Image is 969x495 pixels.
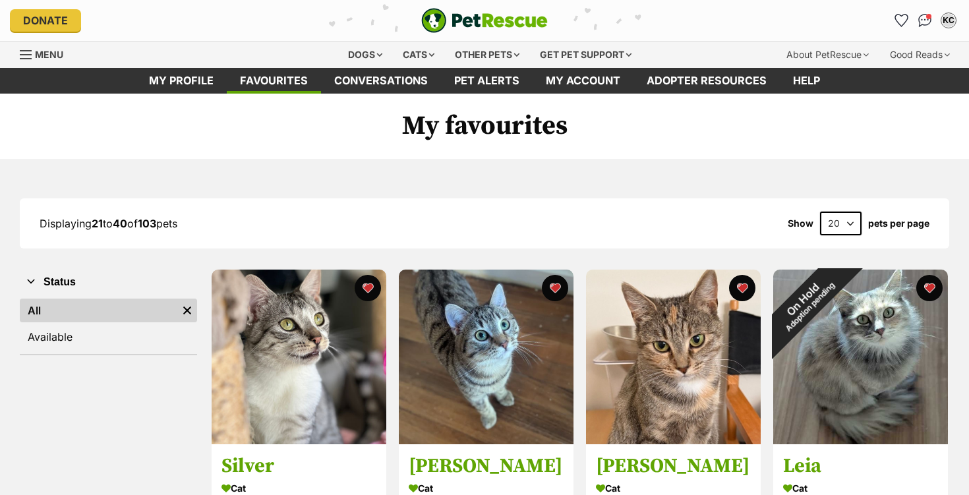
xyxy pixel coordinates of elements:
[421,8,548,33] img: logo-e224e6f780fb5917bec1dbf3a21bbac754714ae5b6737aabdf751b685950b380.svg
[221,454,376,479] h3: Silver
[916,275,943,301] button: favourite
[918,14,932,27] img: chat-41dd97257d64d25036548639549fe6c8038ab92f7586957e7f3b1b290dea8141.svg
[20,299,177,322] a: All
[773,270,948,444] img: Leia
[780,68,833,94] a: Help
[355,275,381,301] button: favourite
[40,217,177,230] span: Displaying to of pets
[409,454,564,479] h3: [PERSON_NAME]
[20,42,73,65] a: Menu
[227,68,321,94] a: Favourites
[784,281,837,334] span: Adoption pending
[729,275,755,301] button: favourite
[891,10,959,31] ul: Account quick links
[35,49,63,60] span: Menu
[446,42,529,68] div: Other pets
[20,325,197,349] a: Available
[938,10,959,31] button: My account
[881,42,959,68] div: Good Reads
[586,270,761,444] img: Rosie
[321,68,441,94] a: conversations
[531,42,641,68] div: Get pet support
[633,68,780,94] a: Adopter resources
[868,218,929,229] label: pets per page
[441,68,533,94] a: Pet alerts
[777,42,878,68] div: About PetRescue
[596,454,751,479] h3: [PERSON_NAME]
[533,68,633,94] a: My account
[748,245,864,360] div: On Hold
[92,217,103,230] strong: 21
[891,10,912,31] a: Favourites
[914,10,935,31] a: Conversations
[788,218,813,229] span: Show
[339,42,392,68] div: Dogs
[212,270,386,444] img: Silver
[10,9,81,32] a: Donate
[20,274,197,291] button: Status
[773,434,948,447] a: On HoldAdoption pending
[136,68,227,94] a: My profile
[177,299,197,322] a: Remove filter
[783,454,938,479] h3: Leia
[394,42,444,68] div: Cats
[138,217,156,230] strong: 103
[942,14,955,27] div: KC
[113,217,127,230] strong: 40
[542,275,568,301] button: favourite
[399,270,573,444] img: Sam Winchester
[421,8,548,33] a: PetRescue
[20,296,197,354] div: Status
